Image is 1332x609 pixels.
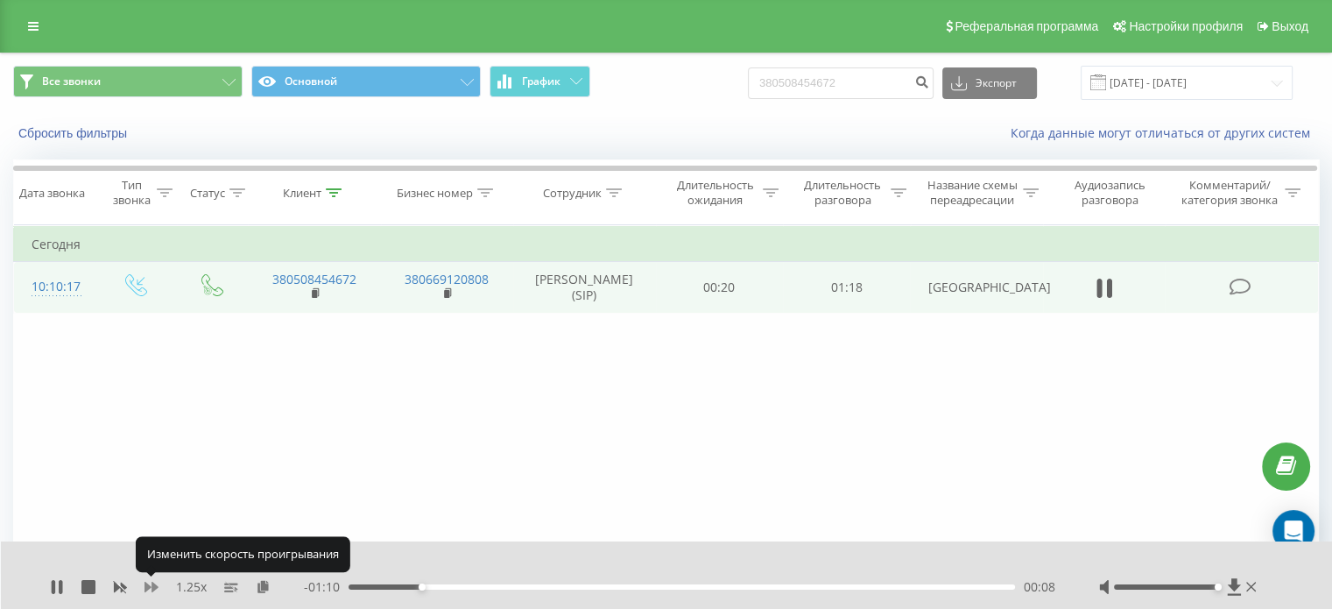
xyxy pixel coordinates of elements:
[1272,510,1314,552] div: Open Intercom Messenger
[14,227,1319,262] td: Сегодня
[283,186,321,201] div: Клиент
[13,66,243,97] button: Все звонки
[490,66,590,97] button: График
[419,584,426,591] div: Accessibility label
[272,271,356,287] a: 380508454672
[1024,578,1055,596] span: 00:08
[656,262,783,313] td: 00:20
[799,178,886,208] div: Длительность разговора
[672,178,759,208] div: Длительность ожидания
[513,262,656,313] td: [PERSON_NAME] (SIP)
[176,578,207,596] span: 1.25 x
[748,67,934,99] input: Поиск по номеру
[405,271,489,287] a: 380669120808
[942,67,1037,99] button: Экспорт
[927,178,1018,208] div: Название схемы переадресации
[190,186,225,201] div: Статус
[304,578,349,596] span: - 01:10
[1011,124,1319,141] a: Когда данные могут отличаться от других систем
[1059,178,1161,208] div: Аудиозапись разговора
[783,262,910,313] td: 01:18
[1214,584,1221,591] div: Accessibility label
[1129,19,1243,33] span: Настройки профиля
[110,178,152,208] div: Тип звонка
[955,19,1098,33] span: Реферальная программа
[910,262,1042,313] td: [GEOGRAPHIC_DATA]
[13,125,136,141] button: Сбросить фильтры
[543,186,602,201] div: Сотрудник
[397,186,473,201] div: Бизнес номер
[522,75,560,88] span: График
[136,537,350,572] div: Изменить скорость проигрывания
[32,270,78,304] div: 10:10:17
[42,74,101,89] span: Все звонки
[19,186,85,201] div: Дата звонка
[1272,19,1308,33] span: Выход
[251,66,481,97] button: Основной
[1178,178,1280,208] div: Комментарий/категория звонка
